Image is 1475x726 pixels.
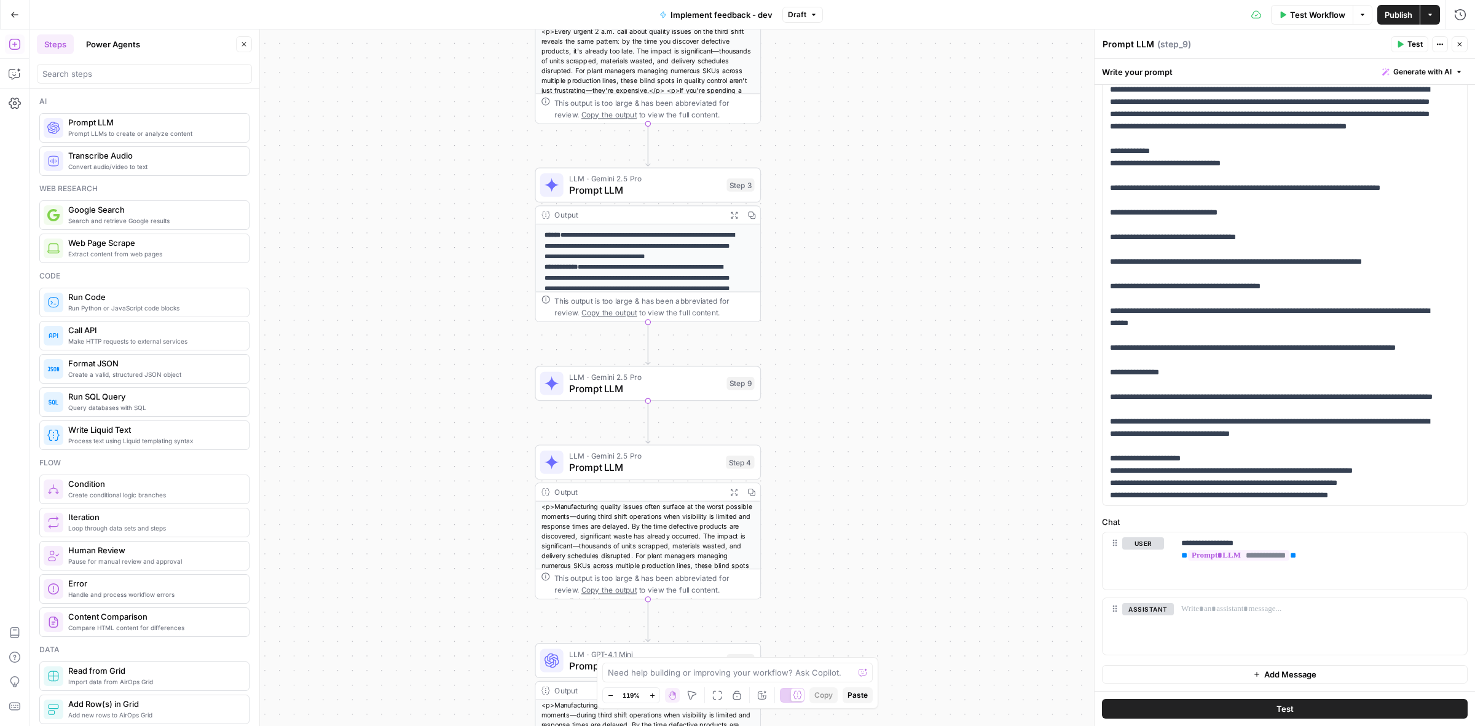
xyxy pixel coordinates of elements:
div: Code [39,270,250,282]
span: Draft [788,9,806,20]
div: Data [39,644,250,655]
span: Loop through data sets and steps [68,523,239,533]
div: This output is too large & has been abbreviated for review. to view the full content. [554,295,754,318]
span: Generate with AI [1393,66,1452,77]
button: Implement feedback - dev [652,5,780,25]
span: Iteration [68,511,239,523]
div: Output [554,209,721,221]
span: Extract content from web pages [68,249,239,259]
div: This output is too large & has been abbreviated for review. to view the full content. [554,97,754,120]
g: Edge from step_3 to step_9 [646,323,650,365]
button: Generate with AI [1377,64,1468,80]
span: Import data from AirOps Grid [68,677,239,687]
button: Publish [1377,5,1420,25]
div: Step 3 [726,178,754,191]
div: Step 4 [726,456,754,468]
g: Edge from step_4 to step_5 [646,599,650,641]
button: Power Agents [79,34,147,54]
g: Edge from step_1 to step_3 [646,124,650,166]
button: assistant [1122,603,1174,615]
div: Write your prompt [1095,59,1475,84]
span: Copy the output [581,110,637,119]
span: Create a valid, structured JSON object [68,369,239,379]
span: LLM · Gemini 2.5 Pro [569,450,720,462]
span: Read from Grid [68,665,239,677]
span: Compare HTML content for differences [68,623,239,633]
span: Transcribe Audio [68,149,239,162]
span: Prompt LLM [68,116,239,128]
button: Add Message [1102,665,1468,684]
button: Copy [809,687,838,703]
div: LLM · Gemini 2.5 ProPrompt LLMStep 9 [535,366,761,401]
span: Human Review [68,544,239,556]
span: Google Search [68,203,239,216]
span: Search and retrieve Google results [68,216,239,226]
g: Edge from step_9 to step_4 [646,401,650,443]
img: vrinnnclop0vshvmafd7ip1g7ohf [47,616,60,628]
span: Copy [814,690,833,701]
span: Add Message [1264,668,1316,681]
span: Prompt LLM [569,183,721,197]
div: user [1103,532,1164,589]
span: LLM · Gemini 2.5 Pro [569,173,721,184]
div: Output [554,486,721,498]
div: Step 9 [726,377,754,390]
span: Error [68,577,239,590]
div: assistant [1103,598,1164,655]
button: Test [1391,36,1428,52]
span: Write Liquid Text [68,424,239,436]
span: Content Comparison [68,610,239,623]
span: Publish [1385,9,1412,21]
span: Run Code [68,291,239,303]
span: Query databases with SQL [68,403,239,412]
span: Create conditional logic branches [68,490,239,500]
span: 119% [623,690,640,700]
div: Step 5 [726,654,754,667]
input: Search steps [42,68,246,80]
span: Add Row(s) in Grid [68,698,239,710]
span: Run Python or JavaScript code blocks [68,303,239,313]
span: Pause for manual review and approval [68,556,239,566]
span: Prompt LLM [569,460,720,475]
button: Draft [782,7,823,23]
textarea: Prompt LLM [1103,38,1154,50]
span: Format JSON [68,357,239,369]
span: Prompt LLM [569,658,721,673]
div: Output [554,685,721,696]
span: Copy the output [581,309,637,317]
span: Convert audio/video to text [68,162,239,172]
span: Handle and process workflow errors [68,590,239,599]
span: Process text using Liquid templating syntax [68,436,239,446]
span: Test [1407,39,1423,50]
div: Ai [39,96,250,107]
span: Web Page Scrape [68,237,239,249]
span: Make HTTP requests to external services [68,336,239,346]
span: ( step_9 ) [1157,38,1191,50]
button: user [1122,537,1164,550]
span: Copy the output [581,585,637,594]
button: Test Workflow [1271,5,1353,25]
div: This output is too large & has been abbreviated for review. to view the full content. [554,572,754,596]
div: LLM · Gemini 2.5 ProPrompt LLMStep 4Output<p>Manufacturing quality issues often surface at the wo... [535,444,761,599]
span: Add new rows to AirOps Grid [68,710,239,720]
span: LLM · GPT-4.1 Mini [569,648,721,660]
button: Paste [843,687,873,703]
div: Web research [39,183,250,194]
span: Implement feedback - dev [671,9,773,21]
div: Flow [39,457,250,468]
button: Test [1102,699,1468,719]
span: Run SQL Query [68,390,239,403]
span: Call API [68,324,239,336]
label: Chat [1102,516,1468,528]
span: Prompt LLM [569,381,721,396]
span: LLM · Gemini 2.5 Pro [569,371,721,383]
button: Steps [37,34,74,54]
span: Prompt LLMs to create or analyze content [68,128,239,138]
span: Test [1276,703,1294,715]
span: Condition [68,478,239,490]
span: Test Workflow [1290,9,1345,21]
span: Paste [848,690,868,701]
